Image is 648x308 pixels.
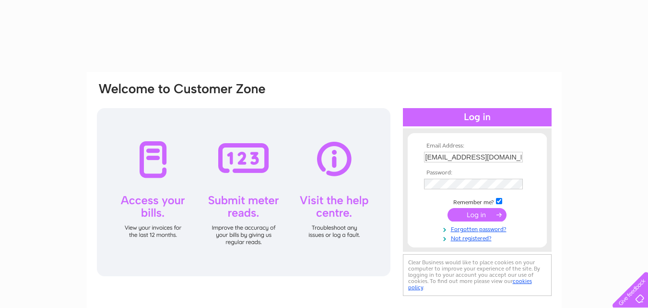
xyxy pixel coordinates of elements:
a: Forgotten password? [424,224,533,233]
th: Email Address: [422,143,533,149]
div: Clear Business would like to place cookies on your computer to improve your experience of the sit... [403,254,552,296]
a: cookies policy [408,278,532,291]
input: Submit [448,208,507,222]
th: Password: [422,170,533,176]
a: Not registered? [424,233,533,242]
td: Remember me? [422,197,533,206]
